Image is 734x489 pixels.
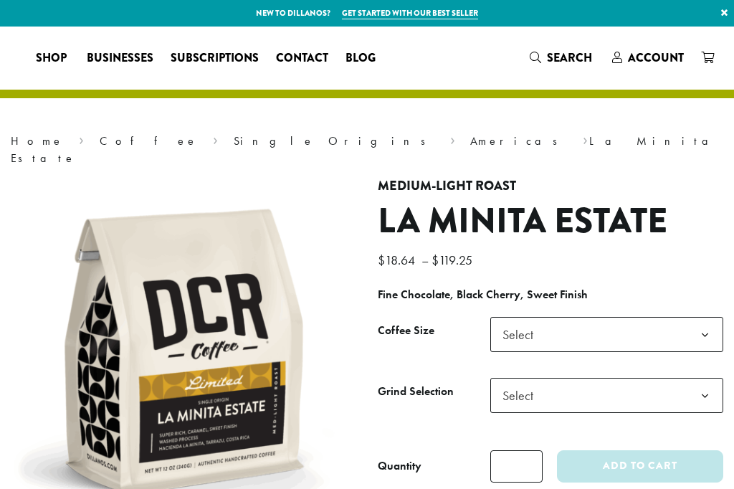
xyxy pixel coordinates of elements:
[378,287,588,302] b: Fine Chocolate, Black Cherry, Sweet Finish
[547,49,592,66] span: Search
[521,46,604,70] a: Search
[490,378,723,413] span: Select
[470,133,567,148] a: Americas
[11,133,64,148] a: Home
[36,49,67,67] span: Shop
[378,179,723,194] h4: Medium-Light Roast
[342,7,478,19] a: Get started with our best seller
[100,133,198,148] a: Coffee
[234,133,435,148] a: Single Origins
[171,49,259,67] span: Subscriptions
[497,321,548,348] span: Select
[276,49,328,67] span: Contact
[87,49,153,67] span: Businesses
[432,252,476,268] bdi: 119.25
[432,252,439,268] span: $
[378,381,490,402] label: Grind Selection
[378,201,723,242] h1: La Minita Estate
[421,252,429,268] span: –
[378,457,421,475] div: Quantity
[213,128,218,150] span: ›
[27,47,78,70] a: Shop
[378,252,419,268] bdi: 18.64
[450,128,455,150] span: ›
[345,49,376,67] span: Blog
[79,128,84,150] span: ›
[628,49,684,66] span: Account
[378,252,385,268] span: $
[557,450,723,483] button: Add to cart
[11,133,723,167] nav: Breadcrumb
[583,128,588,150] span: ›
[490,450,543,483] input: Product quantity
[378,321,490,341] label: Coffee Size
[497,381,548,409] span: Select
[490,317,723,352] span: Select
